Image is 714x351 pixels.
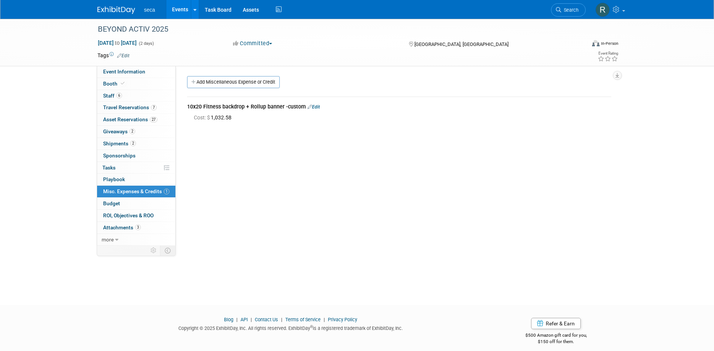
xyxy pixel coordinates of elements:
[310,325,313,329] sup: ®
[151,105,157,110] span: 7
[103,212,154,218] span: ROI, Objectives & ROO
[97,234,175,246] a: more
[97,6,135,14] img: ExhibitDay
[495,327,617,345] div: $500 Amazon gift card for you,
[97,114,175,125] a: Asset Reservations27
[103,140,136,147] span: Shipments
[114,40,121,46] span: to
[103,153,135,159] span: Sponsorships
[103,104,157,110] span: Travel Reservations
[279,317,284,322] span: |
[249,317,254,322] span: |
[234,317,239,322] span: |
[97,90,175,102] a: Staff6
[551,3,586,17] a: Search
[194,114,211,121] span: Cost: $
[147,246,160,255] td: Personalize Event Tab Strip
[129,128,135,134] span: 2
[194,114,234,121] span: 1,032.58
[414,41,508,47] span: [GEOGRAPHIC_DATA], [GEOGRAPHIC_DATA]
[224,317,233,322] a: Blog
[160,246,175,255] td: Toggle Event Tabs
[121,81,125,85] i: Booth reservation complete
[592,40,600,46] img: Format-Inperson.png
[97,210,175,221] a: ROI, Objectives & ROO
[598,52,618,55] div: Event Rating
[150,117,157,122] span: 27
[103,176,125,182] span: Playbook
[103,224,141,230] span: Attachments
[138,41,154,46] span: (2 days)
[144,7,155,13] span: seca
[102,165,116,171] span: Tasks
[97,323,484,332] div: Copyright © 2025 ExhibitDay, Inc. All rights reserved. ExhibitDay is a registered trademark of Ex...
[103,188,169,194] span: Misc. Expenses & Credits
[95,23,574,36] div: BEYOND ACTIV 2025
[97,40,137,46] span: [DATE] [DATE]
[103,93,122,99] span: Staff
[97,222,175,233] a: Attachments3
[230,40,275,47] button: Committed
[328,317,357,322] a: Privacy Policy
[97,102,175,113] a: Travel Reservations7
[97,52,129,59] td: Tags
[495,339,617,345] div: $150 off for them.
[97,150,175,162] a: Sponsorships
[255,317,278,322] a: Contact Us
[187,103,611,112] div: 10x20 Fitness backdrop + Rollup banner -custom
[103,81,126,87] span: Booth
[164,189,169,194] span: 1
[561,7,579,13] span: Search
[97,138,175,150] a: Shipments2
[103,200,120,206] span: Budget
[601,41,618,46] div: In-Person
[130,140,136,146] span: 2
[97,186,175,197] a: Misc. Expenses & Credits1
[103,69,145,75] span: Event Information
[531,318,581,329] a: Refer & Earn
[308,104,320,110] a: Edit
[102,237,114,243] span: more
[187,76,280,88] a: Add Miscellaneous Expense or Credit
[541,39,619,50] div: Event Format
[97,198,175,209] a: Budget
[97,174,175,185] a: Playbook
[103,116,157,122] span: Asset Reservations
[97,66,175,78] a: Event Information
[322,317,327,322] span: |
[135,224,141,230] span: 3
[285,317,321,322] a: Terms of Service
[103,128,135,134] span: Giveaways
[97,126,175,137] a: Giveaways2
[241,317,248,322] a: API
[97,78,175,90] a: Booth
[116,93,122,98] span: 6
[117,53,129,58] a: Edit
[97,162,175,174] a: Tasks
[595,3,610,17] img: Rachel Jordan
